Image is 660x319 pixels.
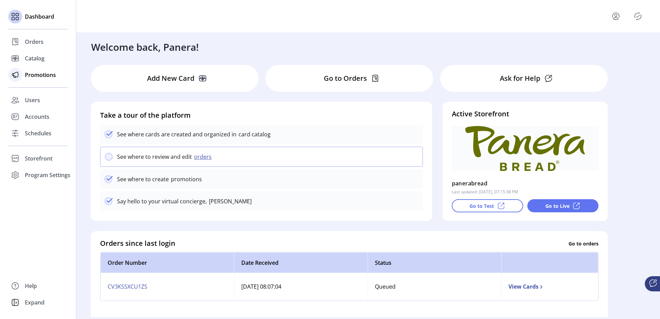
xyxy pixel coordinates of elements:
[25,298,45,307] span: Expand
[602,8,632,25] button: menu
[25,12,54,21] span: Dashboard
[25,54,45,62] span: Catalog
[632,11,643,22] button: Publisher Panel
[25,96,40,104] span: Users
[25,71,56,79] span: Promotions
[25,113,49,121] span: Accounts
[117,175,169,183] p: See where to create
[452,189,518,195] p: Last updated: [DATE], 07:15:38 PM
[234,273,368,300] td: [DATE] 08:07:04
[100,252,234,273] th: Order Number
[100,110,423,120] h4: Take a tour of the platform
[569,240,599,247] p: Go to orders
[207,197,252,205] p: [PERSON_NAME]
[25,38,43,46] span: Orders
[91,40,199,54] h3: Welcome back, Panera!
[236,130,271,138] p: card catalog
[324,73,367,84] p: Go to Orders
[117,197,207,205] p: Say hello to your virtual concierge,
[500,73,540,84] p: Ask for Help
[100,273,234,300] td: CV3KSSXCU1ZS
[368,252,501,273] th: Status
[147,73,194,84] p: Add New Card
[25,154,52,163] span: Storefront
[469,202,494,210] p: Go to Test
[25,171,70,179] span: Program Settings
[25,282,37,290] span: Help
[501,273,598,300] td: View Cards
[452,178,487,189] p: panerabread
[117,153,192,161] p: See where to review and edit
[25,129,51,137] span: Schedules
[117,130,236,138] p: See where cards are created and organized in
[545,202,570,210] p: Go to Live
[169,175,202,183] p: promotions
[100,238,175,249] h4: Orders since last login
[452,109,599,119] h4: Active Storefront
[234,252,368,273] th: Date Received
[192,153,216,161] button: orders
[368,273,501,300] td: Queued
